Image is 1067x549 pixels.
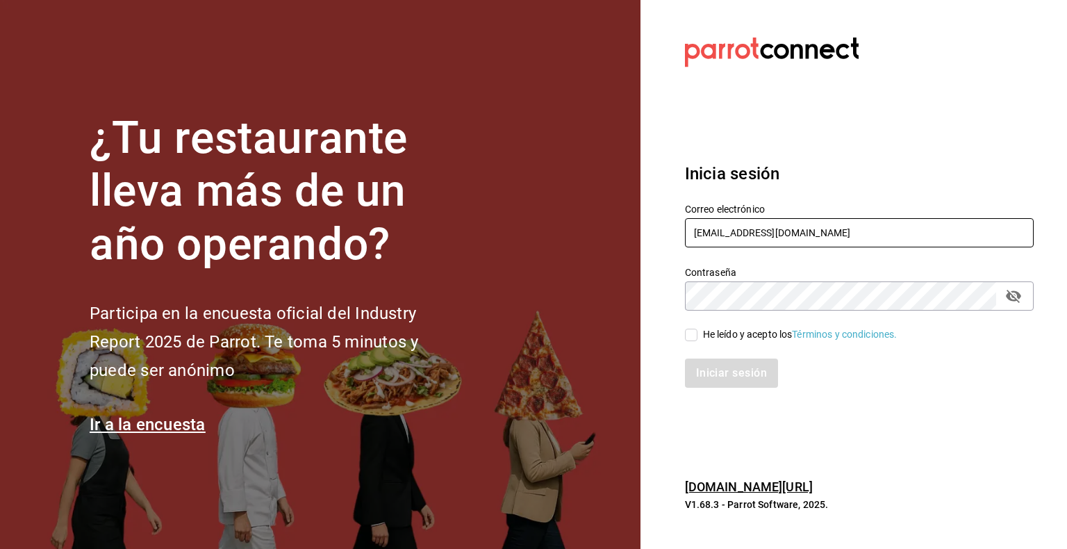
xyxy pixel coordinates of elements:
[685,480,813,494] a: [DOMAIN_NAME][URL]
[685,218,1034,247] input: Ingresa tu correo electrónico
[90,300,465,384] h2: Participa en la encuesta oficial del Industry Report 2025 de Parrot. Te toma 5 minutos y puede se...
[685,498,1034,511] p: V1.68.3 - Parrot Software, 2025.
[90,112,465,272] h1: ¿Tu restaurante lleva más de un año operando?
[685,204,1034,213] label: Correo electrónico
[90,415,206,434] a: Ir a la encuesta
[792,329,897,340] a: Términos y condiciones.
[1002,284,1025,308] button: passwordField
[685,161,1034,186] h3: Inicia sesión
[703,327,898,342] div: He leído y acepto los
[685,267,1034,277] label: Contraseña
